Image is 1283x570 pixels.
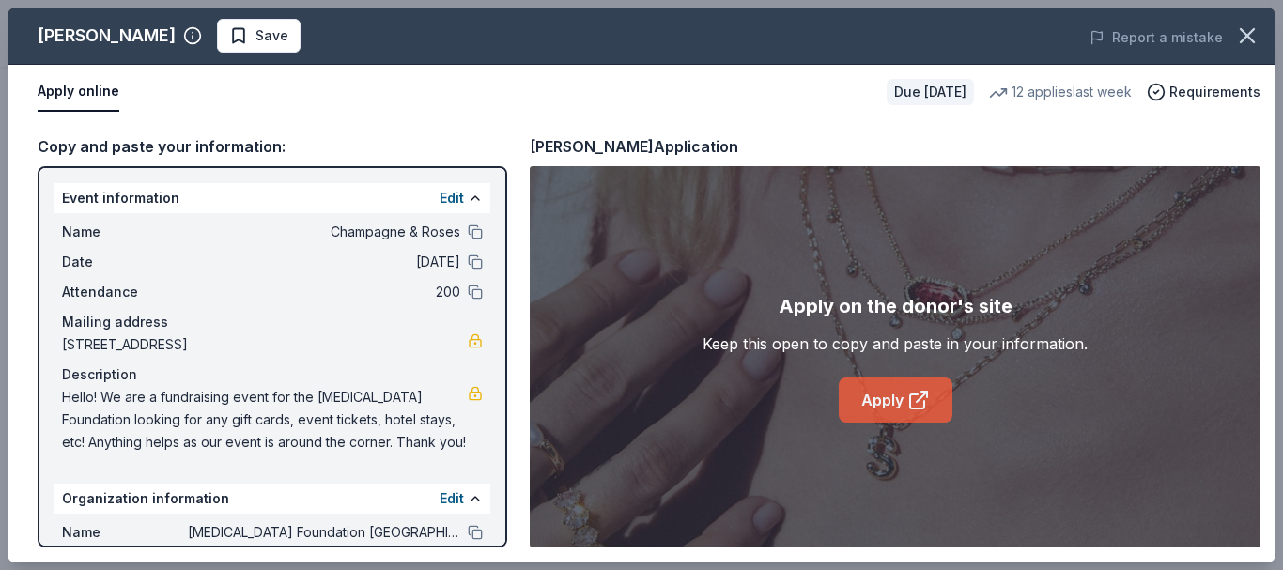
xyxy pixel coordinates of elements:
[62,251,188,273] span: Date
[54,183,490,213] div: Event information
[188,281,460,303] span: 200
[887,79,974,105] div: Due [DATE]
[1147,81,1260,103] button: Requirements
[1090,26,1223,49] button: Report a mistake
[188,251,460,273] span: [DATE]
[62,363,483,386] div: Description
[839,377,952,423] a: Apply
[217,19,301,53] button: Save
[62,311,483,333] div: Mailing address
[1169,81,1260,103] span: Requirements
[188,221,460,243] span: Champagne & Roses
[62,221,188,243] span: Name
[703,332,1088,355] div: Keep this open to copy and paste in your information.
[62,521,188,544] span: Name
[62,281,188,303] span: Attendance
[530,134,738,159] div: [PERSON_NAME] Application
[38,21,176,51] div: [PERSON_NAME]
[38,134,507,159] div: Copy and paste your information:
[779,291,1012,321] div: Apply on the donor's site
[188,521,460,544] span: [MEDICAL_DATA] Foundation [GEOGRAPHIC_DATA][US_STATE] Chapter
[440,187,464,209] button: Edit
[62,333,468,356] span: [STREET_ADDRESS]
[38,72,119,112] button: Apply online
[255,24,288,47] span: Save
[989,81,1132,103] div: 12 applies last week
[440,487,464,510] button: Edit
[54,484,490,514] div: Organization information
[62,386,468,454] span: Hello! We are a fundraising event for the [MEDICAL_DATA] Foundation looking for any gift cards, e...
